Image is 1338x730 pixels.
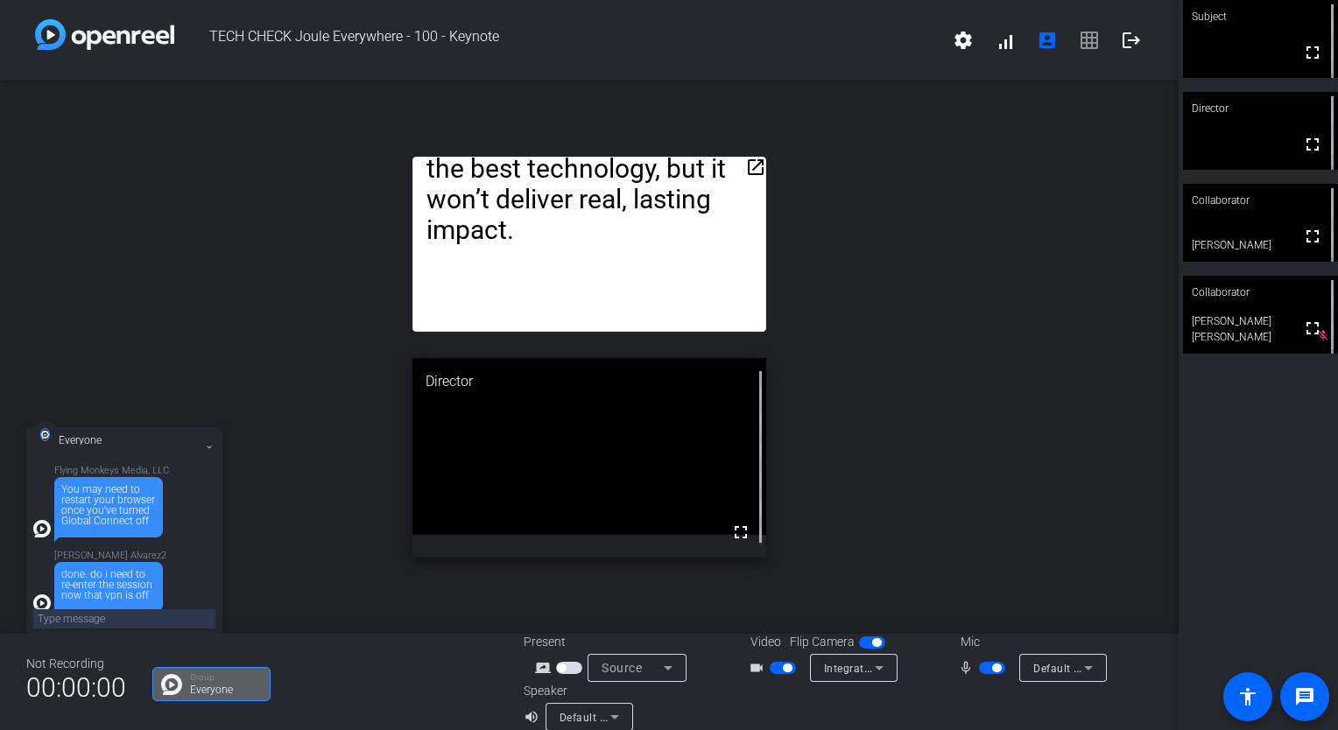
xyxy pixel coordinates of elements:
mat-icon: logout [1121,30,1142,51]
mat-icon: fullscreen [1302,42,1323,63]
mat-icon: mic_none [958,657,979,678]
p: Everyone [190,684,261,695]
img: white-gradient.svg [35,19,174,50]
div: Not Recording [26,655,126,673]
div: Director [412,358,766,405]
h3: Everyone [59,436,130,445]
mat-icon: settings [953,30,974,51]
p: Group [190,673,261,682]
mat-icon: screen_share_outline [535,657,556,678]
div: Present [524,633,699,651]
mat-icon: fullscreen [730,522,751,543]
p: [PERSON_NAME] Alvarez2 [54,551,166,560]
div: Speaker [524,682,629,700]
p: Flying Monkeys Media, LLC [54,466,169,475]
div: Mic [943,633,1118,651]
mat-icon: fullscreen [1302,134,1323,155]
span: Video [750,633,781,651]
button: signal_cellular_alt [984,19,1026,61]
mat-icon: fullscreen [1302,318,1323,339]
img: all-white.svg [33,594,51,612]
img: all-white.svg [33,520,51,537]
div: You may need to restart your browser once you've turned Global Connect off [61,484,156,526]
span: Integrated Camera (30c9:0050) [824,661,986,675]
mat-icon: videocam_outline [749,657,770,678]
mat-icon: volume_up [524,706,545,727]
span: Default - Speakers (Realtek(R) Audio) [560,710,749,724]
span: 00:00:00 [26,666,126,709]
div: Collaborator [1183,276,1338,309]
div: done. do i need to re-enter the session now that vpn is off [61,569,156,600]
mat-icon: fullscreen [1302,226,1323,247]
img: Chat Icon [161,674,182,695]
mat-icon: open_in_new [745,157,766,178]
mat-icon: message [1294,686,1315,707]
mat-icon: account_box [1037,30,1058,51]
span: Source [602,661,642,675]
mat-icon: accessibility [1237,686,1258,707]
div: Director [1183,92,1338,125]
div: Collaborator [1183,184,1338,217]
span: Flip Camera [790,633,855,651]
span: TECH CHECK Joule Everywhere - 100 - Keynote [174,19,942,61]
img: all-white.svg [40,428,50,441]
